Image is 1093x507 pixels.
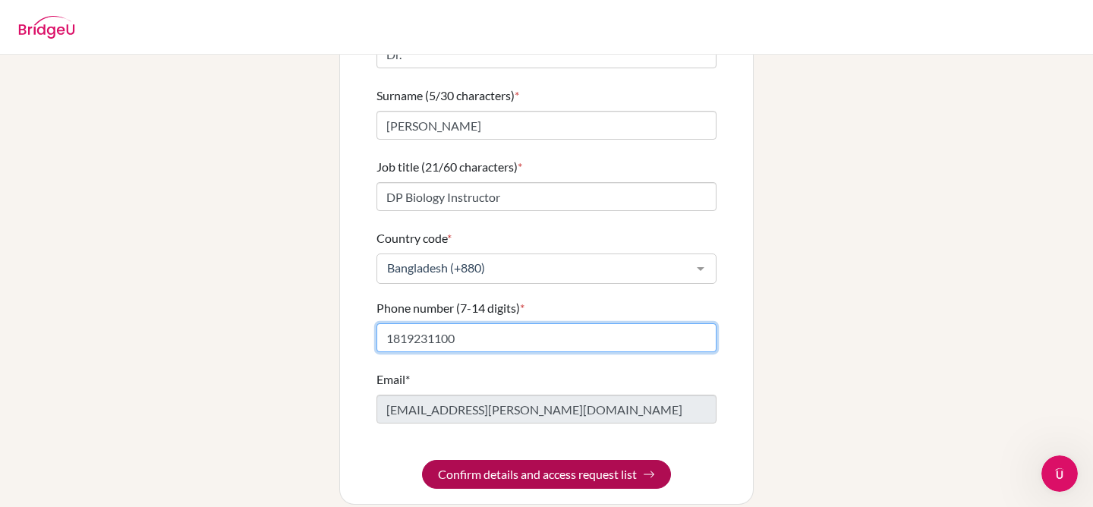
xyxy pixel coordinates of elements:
[376,299,524,317] label: Phone number (7-14 digits)
[376,323,717,352] input: Enter your number
[643,468,655,480] img: Arrow right
[422,460,671,489] button: Confirm details and access request list
[18,16,75,39] img: BridgeU logo
[376,370,410,389] label: Email*
[376,111,717,140] input: Enter your surname
[376,229,452,247] label: Country code
[1041,455,1078,492] iframe: Intercom live chat
[376,87,519,105] label: Surname (5/30 characters)
[376,158,522,176] label: Job title (21/60 characters)
[383,260,685,276] span: Bangladesh (+880)
[376,182,717,211] input: Enter your job title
